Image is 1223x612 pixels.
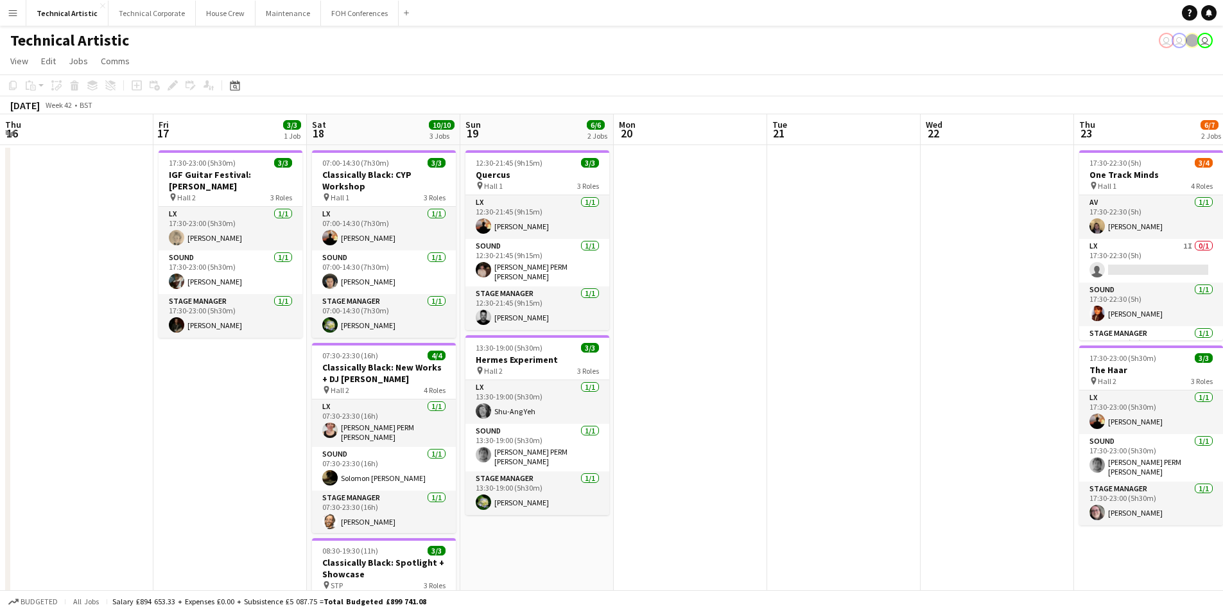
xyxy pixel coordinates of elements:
[429,120,455,130] span: 10/10
[322,351,378,360] span: 07:30-23:30 (16h)
[331,581,343,590] span: STP
[465,354,609,365] h3: Hermes Experiment
[1195,158,1213,168] span: 3/4
[159,119,169,130] span: Fri
[322,546,378,555] span: 08:30-19:30 (11h)
[108,1,196,26] button: Technical Corporate
[196,1,256,26] button: House Crew
[577,366,599,376] span: 3 Roles
[256,1,321,26] button: Maintenance
[42,100,74,110] span: Week 42
[284,131,300,141] div: 1 Job
[1184,33,1200,48] app-user-avatar: Gabrielle Barr
[324,597,426,606] span: Total Budgeted £899 741.08
[321,1,399,26] button: FOH Conferences
[581,343,599,353] span: 3/3
[465,169,609,180] h3: Quercus
[312,169,456,192] h3: Classically Black: CYP Workshop
[36,53,61,69] a: Edit
[424,193,446,202] span: 3 Roles
[312,557,456,580] h3: Classically Black: Spotlight + Showcase
[465,286,609,330] app-card-role: Stage Manager1/112:30-21:45 (9h15m)[PERSON_NAME]
[3,126,21,141] span: 16
[619,119,636,130] span: Mon
[10,99,40,112] div: [DATE]
[428,546,446,555] span: 3/3
[80,100,92,110] div: BST
[1079,482,1223,525] app-card-role: Stage Manager1/117:30-23:00 (5h30m)[PERSON_NAME]
[112,597,426,606] div: Salary £894 653.33 + Expenses £0.00 + Subsistence £5 087.75 =
[428,351,446,360] span: 4/4
[1201,131,1221,141] div: 2 Jobs
[159,250,302,294] app-card-role: Sound1/117:30-23:00 (5h30m)[PERSON_NAME]
[5,53,33,69] a: View
[924,126,942,141] span: 22
[270,193,292,202] span: 3 Roles
[617,126,636,141] span: 20
[770,126,787,141] span: 21
[926,119,942,130] span: Wed
[465,335,609,515] app-job-card: 13:30-19:00 (5h30m)3/3Hermes Experiment Hall 23 RolesLX1/113:30-19:00 (5h30m)Shu-Ang YehSound1/11...
[10,31,129,50] h1: Technical Artistic
[1201,120,1219,130] span: 6/7
[10,55,28,67] span: View
[322,158,389,168] span: 07:00-14:30 (7h30m)
[429,131,454,141] div: 3 Jobs
[5,119,21,130] span: Thu
[312,399,456,447] app-card-role: LX1/107:30-23:30 (16h)[PERSON_NAME] PERM [PERSON_NAME]
[428,158,446,168] span: 3/3
[581,158,599,168] span: 3/3
[71,597,101,606] span: All jobs
[1089,158,1141,168] span: 17:30-22:30 (5h)
[772,119,787,130] span: Tue
[41,55,56,67] span: Edit
[1079,364,1223,376] h3: The Haar
[283,120,301,130] span: 3/3
[159,150,302,338] app-job-card: 17:30-23:00 (5h30m)3/3IGF Guitar Festival: [PERSON_NAME] Hall 23 RolesLX1/117:30-23:00 (5h30m)[PE...
[587,131,607,141] div: 2 Jobs
[1191,181,1213,191] span: 4 Roles
[587,120,605,130] span: 6/6
[465,195,609,239] app-card-role: LX1/112:30-21:45 (9h15m)[PERSON_NAME]
[465,150,609,330] app-job-card: 12:30-21:45 (9h15m)3/3Quercus Hall 13 RolesLX1/112:30-21:45 (9h15m)[PERSON_NAME]Sound1/112:30-21:...
[1098,376,1116,386] span: Hall 2
[157,126,169,141] span: 17
[312,447,456,491] app-card-role: Sound1/107:30-23:30 (16h)Solomon [PERSON_NAME]
[424,581,446,590] span: 3 Roles
[465,119,481,130] span: Sun
[1159,33,1174,48] app-user-avatar: Sally PERM Pochciol
[312,294,456,338] app-card-role: Stage Manager1/107:00-14:30 (7h30m)[PERSON_NAME]
[312,119,326,130] span: Sat
[1079,169,1223,180] h3: One Track Minds
[96,53,135,69] a: Comms
[1197,33,1213,48] app-user-avatar: Liveforce Admin
[312,343,456,533] app-job-card: 07:30-23:30 (16h)4/4Classically Black: New Works + DJ [PERSON_NAME] Hall 24 RolesLX1/107:30-23:30...
[6,595,60,609] button: Budgeted
[1079,150,1223,340] app-job-card: 17:30-22:30 (5h)3/4One Track Minds Hall 14 RolesAV1/117:30-22:30 (5h)[PERSON_NAME]LX1I0/117:30-22...
[331,193,349,202] span: Hall 1
[465,239,609,286] app-card-role: Sound1/112:30-21:45 (9h15m)[PERSON_NAME] PERM [PERSON_NAME]
[1089,353,1156,363] span: 17:30-23:00 (5h30m)
[484,181,503,191] span: Hall 1
[424,385,446,395] span: 4 Roles
[1079,195,1223,239] app-card-role: AV1/117:30-22:30 (5h)[PERSON_NAME]
[312,250,456,294] app-card-role: Sound1/107:00-14:30 (7h30m)[PERSON_NAME]
[310,126,326,141] span: 18
[1079,326,1223,370] app-card-role: Stage Manager1/117:30-22:30 (5h)
[476,158,542,168] span: 12:30-21:45 (9h15m)
[464,126,481,141] span: 19
[1079,239,1223,283] app-card-role: LX1I0/117:30-22:30 (5h)
[159,169,302,192] h3: IGF Guitar Festival: [PERSON_NAME]
[64,53,93,69] a: Jobs
[1079,283,1223,326] app-card-role: Sound1/117:30-22:30 (5h)[PERSON_NAME]
[331,385,349,395] span: Hall 2
[159,207,302,250] app-card-role: LX1/117:30-23:00 (5h30m)[PERSON_NAME]
[577,181,599,191] span: 3 Roles
[465,424,609,471] app-card-role: Sound1/113:30-19:00 (5h30m)[PERSON_NAME] PERM [PERSON_NAME]
[101,55,130,67] span: Comms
